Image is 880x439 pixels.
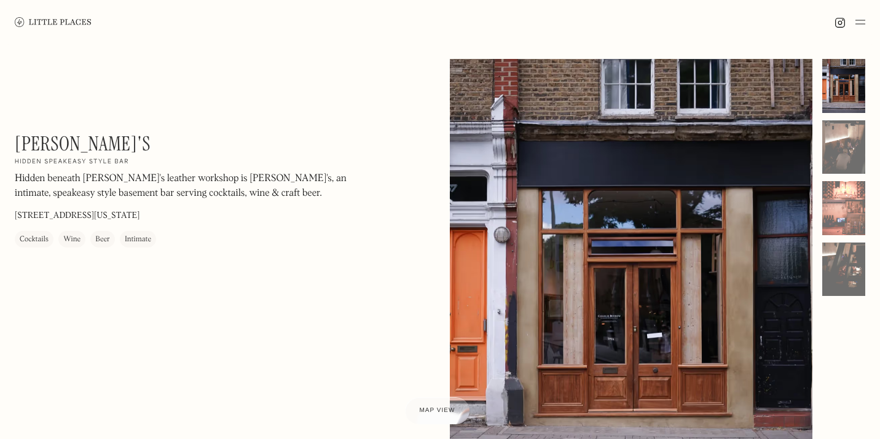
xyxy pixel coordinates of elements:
p: [STREET_ADDRESS][US_STATE] [15,209,139,222]
a: Map view [405,397,470,424]
span: Map view [420,407,455,414]
h1: [PERSON_NAME]'s [15,132,151,155]
h2: Hidden speakeasy style bar [15,158,129,166]
div: Beer [95,233,110,246]
div: Cocktails [20,233,49,246]
div: Wine [63,233,81,246]
div: Intimate [125,233,151,246]
p: Hidden beneath [PERSON_NAME]'s leather workshop is [PERSON_NAME]'s, an intimate, speakeasy style ... [15,171,347,201]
